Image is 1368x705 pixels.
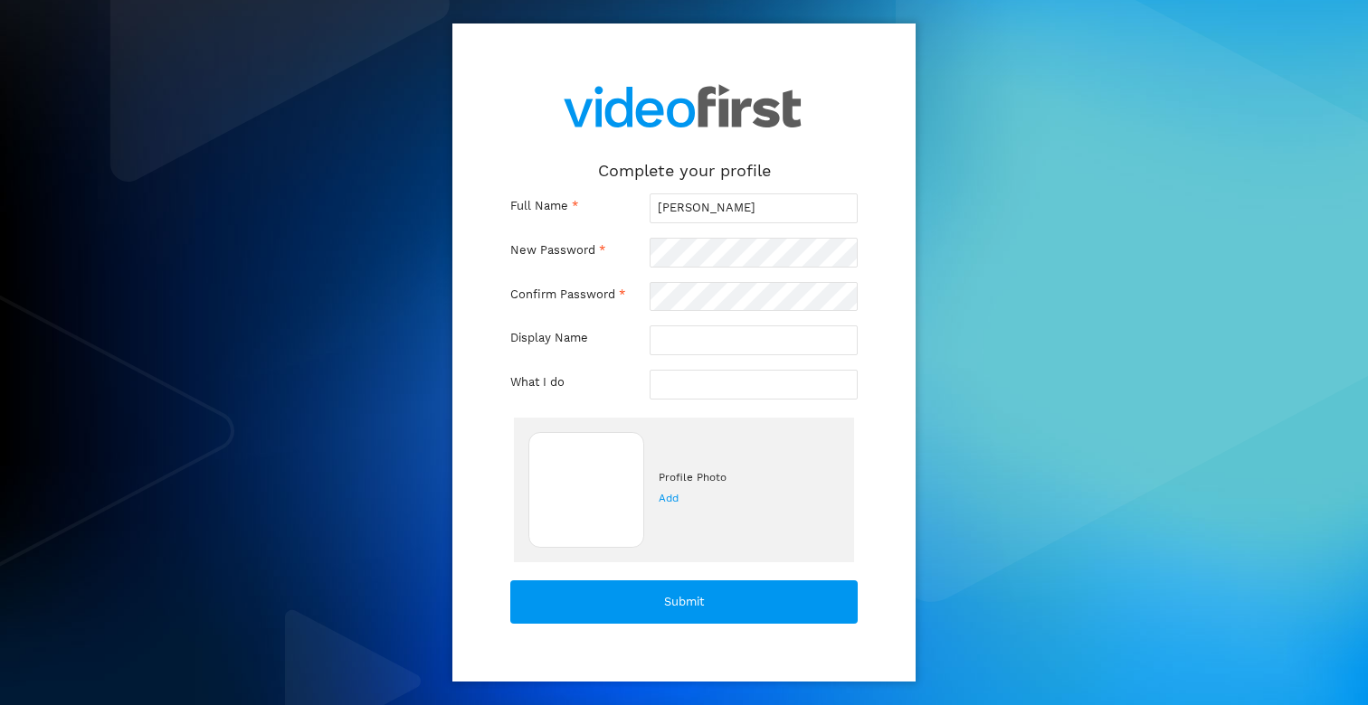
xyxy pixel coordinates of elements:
div: Full Name [510,201,578,212]
div: Confirm Password [510,289,625,301]
div: What I do [510,377,565,389]
div: Profile Photo [659,469,734,487]
label: Add [659,486,734,511]
div: Complete your profile [598,163,771,179]
div: Display Name [510,333,588,344]
span: Submit [664,597,704,608]
div: New Password [510,245,605,257]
